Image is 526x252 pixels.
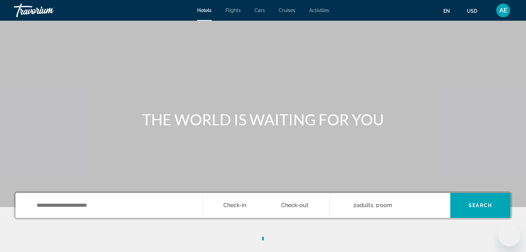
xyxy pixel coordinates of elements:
button: Change currency [467,6,484,16]
iframe: Кнопка запуска окна обмена сообщениями [498,224,520,246]
a: Travorium [14,1,83,19]
span: Adults [357,202,373,209]
a: Cruises [279,8,295,13]
button: Change language [443,6,456,16]
button: User Menu [494,3,512,18]
button: Check in and out dates [203,193,330,218]
button: Search [450,193,510,218]
a: Activities [309,8,329,13]
span: 2 [353,201,373,210]
a: Flights [225,8,241,13]
div: Search widget [16,193,510,218]
span: Room [378,202,392,209]
a: Hotels [197,8,212,13]
span: USD [467,8,477,14]
span: AE [499,7,507,14]
button: Travelers: 2 adults, 0 children [330,193,450,218]
h1: THE WORLD IS WAITING FOR YOU [133,110,393,128]
span: en [443,8,450,14]
span: Search [469,203,492,208]
span: , 1 [373,201,392,210]
a: Cars [255,8,265,13]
